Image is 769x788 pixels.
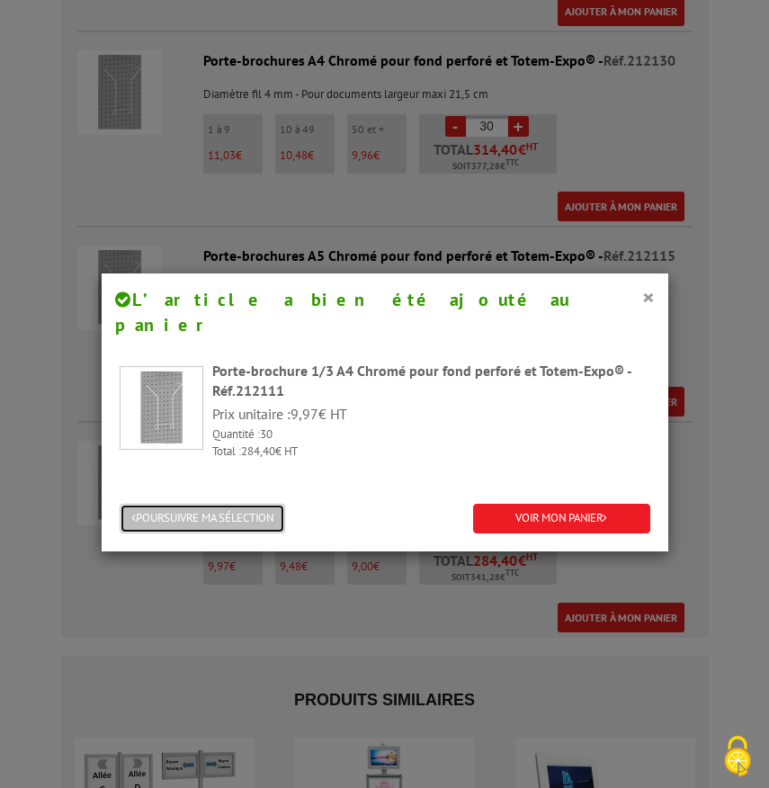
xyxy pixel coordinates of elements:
[212,426,650,443] p: Quantité :
[120,504,285,533] button: POURSUIVRE MA SÉLECTION
[642,285,655,309] button: ×
[291,405,318,423] span: 9,97
[715,734,760,779] img: Cookies (fenêtre modale)
[212,381,284,399] span: Réf.212111
[260,426,273,442] span: 30
[706,727,769,788] button: Cookies (fenêtre modale)
[212,404,650,425] p: Prix unitaire : € HT
[115,287,655,338] h4: L’article a bien été ajouté au panier
[241,443,275,459] span: 284,40
[212,361,650,402] div: Porte-brochure 1/3 A4 Chromé pour fond perforé et Totem-Expo® -
[212,443,650,461] p: Total : € HT
[473,504,650,533] a: VOIR MON PANIER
